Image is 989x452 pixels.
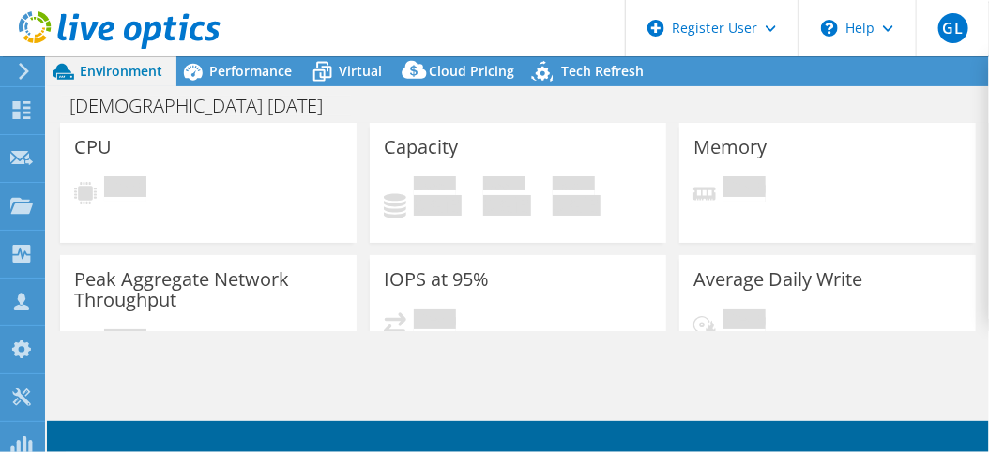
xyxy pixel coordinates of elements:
[821,20,838,37] svg: \n
[693,137,767,158] h3: Memory
[483,176,525,195] span: Free
[561,62,644,80] span: Tech Refresh
[80,62,162,80] span: Environment
[61,96,352,116] h1: [DEMOGRAPHIC_DATA] [DATE]
[414,309,456,334] span: Pending
[414,176,456,195] span: Used
[429,62,514,80] span: Cloud Pricing
[693,269,862,290] h3: Average Daily Write
[74,137,112,158] h3: CPU
[104,176,146,202] span: Pending
[384,137,458,158] h3: Capacity
[209,62,292,80] span: Performance
[553,176,595,195] span: Total
[74,269,342,310] h3: Peak Aggregate Network Throughput
[938,13,968,43] span: GL
[723,176,766,202] span: Pending
[483,195,531,216] h4: 0 GiB
[339,62,382,80] span: Virtual
[414,195,462,216] h4: 0 GiB
[384,269,489,290] h3: IOPS at 95%
[723,309,766,334] span: Pending
[553,195,601,216] h4: 0 GiB
[104,329,146,354] span: Pending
